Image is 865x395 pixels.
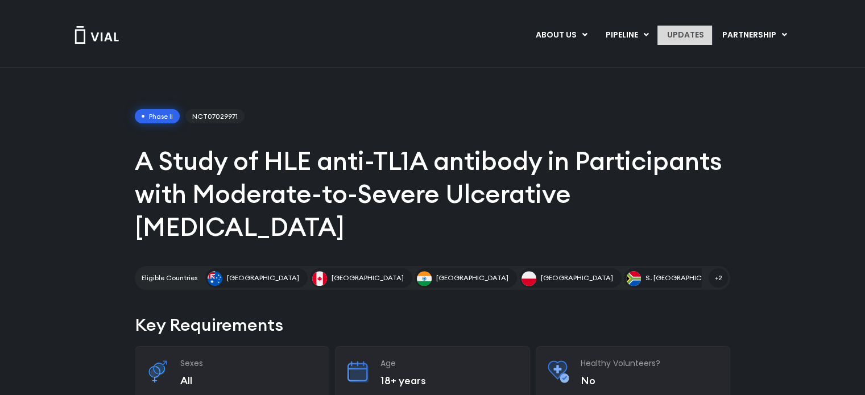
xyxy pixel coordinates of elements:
[312,271,327,286] img: Canada
[522,271,536,286] img: Poland
[657,26,712,45] a: UPDATES
[227,273,299,283] span: [GEOGRAPHIC_DATA]
[380,358,518,368] h3: Age
[645,273,726,283] span: S. [GEOGRAPHIC_DATA]
[135,144,730,243] h1: A Study of HLE anti-TL1A antibody in Participants with Moderate-to-Severe Ulcerative [MEDICAL_DATA]
[74,26,119,44] img: Vial Logo
[332,273,404,283] span: [GEOGRAPHIC_DATA]
[208,271,222,286] img: Australia
[135,313,730,337] h2: Key Requirements
[581,358,718,368] h3: Healthy Volunteers?
[581,374,718,387] p: No
[713,26,796,45] a: PARTNERSHIPMenu Toggle
[596,26,657,45] a: PIPELINEMenu Toggle
[180,374,318,387] p: All
[185,109,245,124] span: NCT07029971
[526,26,595,45] a: ABOUT USMenu Toggle
[135,109,180,124] span: Phase II
[709,268,728,288] span: +2
[436,273,508,283] span: [GEOGRAPHIC_DATA]
[541,273,613,283] span: [GEOGRAPHIC_DATA]
[180,358,318,368] h3: Sexes
[142,273,197,283] h2: Eligible Countries
[380,374,518,387] p: 18+ years
[417,271,432,286] img: India
[626,271,641,286] img: S. Africa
